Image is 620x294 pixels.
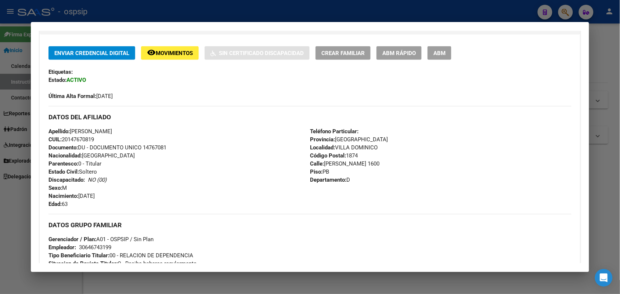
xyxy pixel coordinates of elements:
button: ABM [428,46,451,60]
i: NO (00) [88,177,107,183]
span: D [310,177,350,183]
strong: Empleador: [48,244,76,251]
span: [GEOGRAPHIC_DATA] [48,152,135,159]
strong: Localidad: [310,144,335,151]
button: Crear Familiar [316,46,371,60]
strong: ACTIVO [66,77,86,83]
strong: Estado Civil: [48,168,79,175]
strong: Última Alta Formal: [48,93,96,99]
span: ABM Rápido [382,50,416,57]
strong: CUIL: [48,136,62,143]
span: 0 - Recibe haberes regularmente [48,260,197,267]
button: Enviar Credencial Digital [48,46,135,60]
span: Movimientos [156,50,193,57]
strong: Provincia: [310,136,335,143]
strong: Código Postal: [310,152,346,159]
button: ABM Rápido [376,46,422,60]
span: ABM [433,50,446,57]
strong: Apellido: [48,128,70,135]
span: 63 [48,201,68,207]
span: Enviar Credencial Digital [54,50,129,57]
span: 20147670819 [48,136,94,143]
strong: Nacimiento: [48,193,78,199]
span: [GEOGRAPHIC_DATA] [310,136,388,143]
button: Sin Certificado Discapacidad [205,46,310,60]
strong: Discapacitado: [48,177,85,183]
strong: Sexo: [48,185,62,191]
span: [DATE] [48,193,95,199]
mat-icon: remove_red_eye [147,48,156,57]
span: 0 - Titular [48,160,101,167]
div: 30646743199 [79,243,111,251]
strong: Estado: [48,77,66,83]
span: 1874 [310,152,358,159]
span: A01 - OSPSIP / Sin Plan [48,236,154,243]
strong: Nacionalidad: [48,152,82,159]
span: VILLA DOMINICO [310,144,378,151]
strong: Etiquetas: [48,69,73,75]
span: Soltero [48,168,97,175]
strong: Teléfono Particular: [310,128,358,135]
strong: Departamento: [310,177,346,183]
span: M [48,185,67,191]
span: DU - DOCUMENTO UNICO 14767081 [48,144,166,151]
strong: Parentesco: [48,160,78,167]
h3: DATOS DEL AFILIADO [48,113,571,121]
div: Open Intercom Messenger [595,269,613,287]
strong: Situacion de Revista Titular: [48,260,118,267]
strong: Tipo Beneficiario Titular: [48,252,109,259]
span: PB [310,168,329,175]
h3: DATOS GRUPO FAMILIAR [48,221,571,229]
span: 00 - RELACION DE DEPENDENCIA [48,252,193,259]
span: [DATE] [48,93,113,99]
strong: Gerenciador / Plan: [48,236,96,243]
span: Sin Certificado Discapacidad [219,50,304,57]
span: [PERSON_NAME] [48,128,112,135]
strong: Edad: [48,201,62,207]
span: Crear Familiar [321,50,365,57]
strong: Calle: [310,160,324,167]
strong: Documento: [48,144,78,151]
strong: Piso: [310,168,322,175]
span: [PERSON_NAME] 1600 [310,160,379,167]
button: Movimientos [141,46,199,60]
